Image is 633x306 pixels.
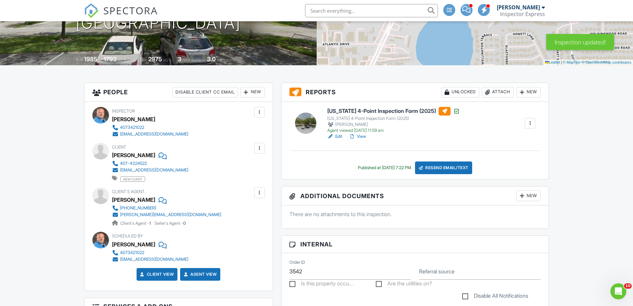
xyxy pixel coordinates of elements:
div: [PERSON_NAME] [112,150,155,160]
a: [PERSON_NAME] [112,195,155,205]
a: [EMAIL_ADDRESS][DOMAIN_NAME] [112,131,188,138]
div: 3.0 [207,56,216,63]
span: SPECTORA [103,3,158,17]
h6: [US_STATE] 4-Point Inspection Form (2025) [327,107,460,116]
div: [PERSON_NAME][EMAIL_ADDRESS][DOMAIN_NAME] [120,212,221,217]
label: Order ID [289,259,305,265]
span: Inspector [112,109,135,114]
div: [EMAIL_ADDRESS][DOMAIN_NAME] [120,132,188,137]
h3: Additional Documents [281,186,549,205]
a: [PHONE_NUMBER] [112,205,221,211]
div: [EMAIL_ADDRESS][DOMAIN_NAME] [120,257,188,262]
span: sq. ft. [118,57,127,62]
div: [PERSON_NAME] [497,4,540,11]
div: Disable Client CC Email [172,87,238,98]
span: | [561,60,562,64]
span: bathrooms [217,57,236,62]
div: New [241,87,265,98]
span: sq.ft. [163,57,171,62]
a: [EMAIL_ADDRESS][DOMAIN_NAME] [112,256,188,263]
a: [PERSON_NAME][EMAIL_ADDRESS][DOMAIN_NAME] [112,211,221,218]
div: [US_STATE] 4-Point Inspection Form (2025) [327,116,460,121]
div: 2975 [148,56,162,63]
div: Published at [DATE] 7:22 PM [358,165,411,170]
span: Seller's Agent - [155,221,186,226]
span: Client [112,145,126,150]
iframe: Intercom live chat [610,283,626,299]
a: 4073421022 [112,124,188,131]
span: Built [76,57,83,62]
strong: 1 [149,221,151,226]
img: The Best Home Inspection Software - Spectora [84,3,99,18]
div: New [516,190,541,201]
div: Attach [482,87,514,98]
div: 4073421022 [120,250,144,255]
a: © OpenStreetMap contributors [582,60,631,64]
span: Lot Size [133,57,147,62]
p: There are no attachments to this inspection. [289,210,541,218]
a: 4073421022 [112,249,188,256]
div: Inspection updated! [546,34,614,50]
div: [PERSON_NAME] [327,121,460,128]
h3: People [84,83,273,102]
a: [US_STATE] 4-Point Inspection Form (2025) [US_STATE] 4-Point Inspection Form (2025) [PERSON_NAME]... [327,107,460,134]
a: Agent View [182,271,217,278]
span: new client [120,176,145,182]
a: Edit [327,133,342,140]
div: [EMAIL_ADDRESS][DOMAIN_NAME] [120,167,188,173]
div: 3 [178,56,181,63]
input: Search everything... [305,4,438,17]
div: Inspector Express [500,11,545,17]
div: 407-4324522 [120,161,147,166]
a: © MapTiler [563,60,581,64]
div: [PHONE_NUMBER] [120,205,156,211]
div: Unlocked [441,87,479,98]
label: Disable All Notifications [462,293,528,301]
span: 10 [624,283,632,289]
a: View [349,133,366,140]
div: [PERSON_NAME] [112,114,155,124]
div: Agent viewed [DATE] 11:59 am [327,128,460,133]
h3: Reports [281,83,549,102]
div: Resend Email/Text [415,161,472,174]
span: Client's Agent [112,189,145,194]
div: New [516,87,541,98]
label: Referral source [419,268,455,275]
a: 407-4324522 [112,160,188,167]
span: Client's Agent - [120,221,152,226]
div: 4073421022 [120,125,144,130]
span: Scheduled By [112,233,143,238]
div: 1793 [104,56,117,63]
span: bedrooms [182,57,201,62]
label: Are the utilities on? [376,280,432,289]
h3: Internal [281,236,549,253]
label: Is this property occupied? [289,280,353,289]
a: Client View [139,271,174,278]
a: Leaflet [545,60,560,64]
div: 1985 [84,56,97,63]
strong: 0 [183,221,186,226]
div: [PERSON_NAME] [112,239,155,249]
a: [EMAIL_ADDRESS][DOMAIN_NAME] [112,167,188,173]
a: SPECTORA [84,9,158,23]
